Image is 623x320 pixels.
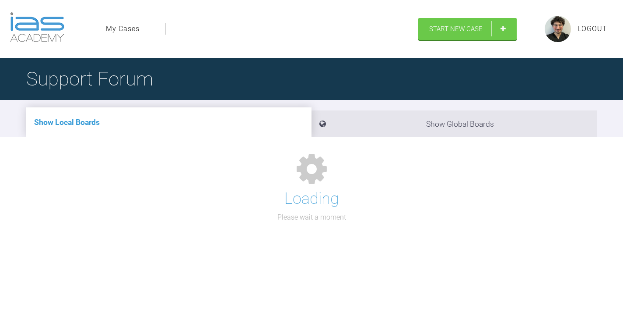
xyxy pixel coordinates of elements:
li: Show Local Boards [26,107,311,137]
img: profile.png [545,16,571,42]
p: Please wait a moment [277,212,346,223]
a: Logout [578,23,607,35]
img: logo-light.3e3ef733.png [10,12,64,42]
span: Start New Case [429,25,483,33]
li: Show Global Boards [311,110,597,137]
a: My Cases [106,23,140,35]
a: Start New Case [418,18,517,40]
h1: Support Forum [26,64,153,94]
h1: Loading [284,186,339,212]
